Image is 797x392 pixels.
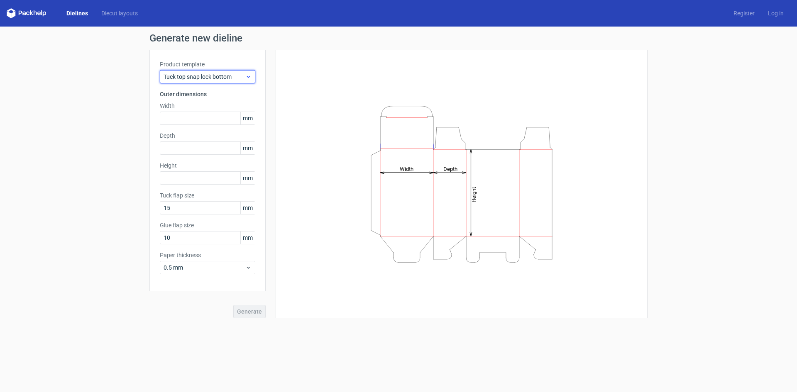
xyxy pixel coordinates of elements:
[160,221,255,229] label: Glue flap size
[164,263,245,272] span: 0.5 mm
[240,231,255,244] span: mm
[240,172,255,184] span: mm
[761,9,790,17] a: Log in
[727,9,761,17] a: Register
[160,131,255,140] label: Depth
[160,60,255,68] label: Product template
[471,187,477,202] tspan: Height
[240,142,255,154] span: mm
[160,191,255,200] label: Tuck flap size
[95,9,144,17] a: Diecut layouts
[60,9,95,17] a: Dielines
[160,90,255,98] h3: Outer dimensions
[164,73,245,81] span: Tuck top snap lock bottom
[160,102,255,110] label: Width
[160,161,255,170] label: Height
[240,202,255,214] span: mm
[443,166,457,172] tspan: Depth
[160,251,255,259] label: Paper thickness
[240,112,255,124] span: mm
[149,33,648,43] h1: Generate new dieline
[400,166,413,172] tspan: Width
